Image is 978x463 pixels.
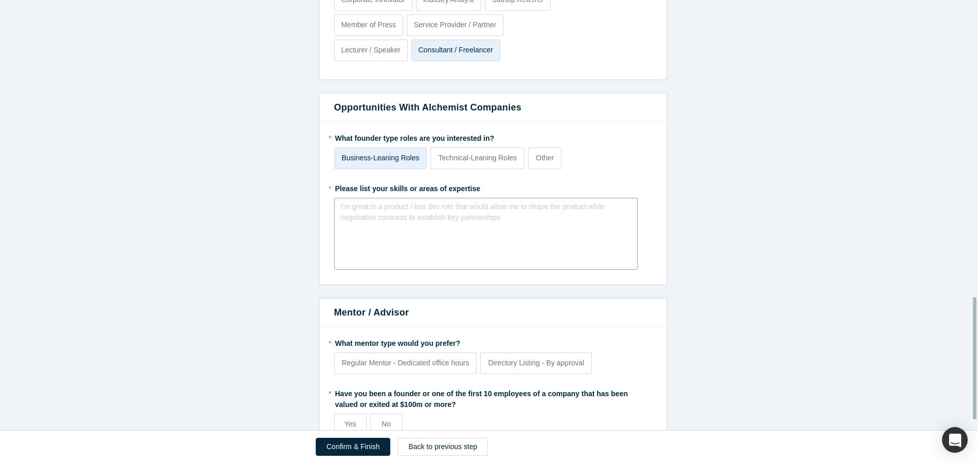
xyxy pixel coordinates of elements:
span: Regular Mentor - Dedicated office hours [342,359,469,367]
div: rdw-wrapper [334,198,638,270]
span: No [382,420,391,428]
div: rdw-editor [341,201,631,218]
p: Technical-Leaning Roles [438,153,517,163]
label: What mentor type would you prefer? [334,335,652,349]
p: Consultant / Freelancer [418,45,493,55]
span: Yes [345,420,356,428]
button: Back to previous step [397,438,488,456]
label: Have you been a founder or one of the first 10 employees of a company that has been valued or exi... [334,385,652,410]
p: Member of Press [341,20,396,30]
span: Directory Listing - By approval [488,359,584,367]
h3: Mentor / Advisor [334,306,652,320]
p: Service Provider / Partner [414,20,496,30]
button: Confirm & Finish [316,438,390,456]
label: Please list your skills or areas of expertise [334,180,652,194]
p: Business-Leaning Roles [342,153,420,163]
p: Other [536,153,554,163]
label: What founder type roles are you interested in? [334,129,652,144]
h3: Opportunities with Alchemist companies [334,101,652,115]
p: Lecturer / Speaker [341,45,400,55]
